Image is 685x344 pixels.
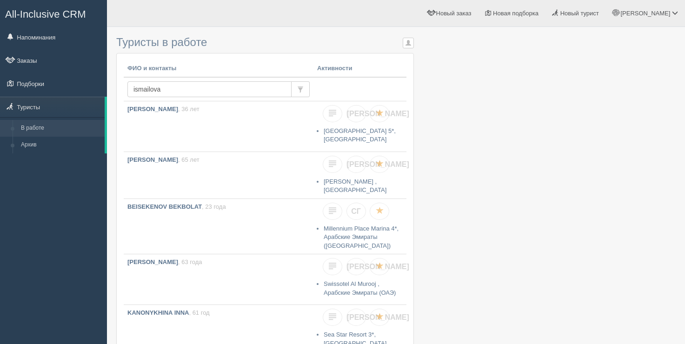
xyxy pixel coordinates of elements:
[17,137,105,153] a: Архив
[324,127,396,143] a: [GEOGRAPHIC_DATA] 5*, [GEOGRAPHIC_DATA]
[347,160,409,168] span: [PERSON_NAME]
[116,36,207,48] span: Туристы в работе
[324,280,396,296] a: Swissotel Al Murooj , Арабские Эмираты (ОАЭ)
[127,203,202,210] b: BEISEKENOV BEKBOLAT
[127,258,178,265] b: [PERSON_NAME]
[347,263,409,271] span: [PERSON_NAME]
[124,101,313,152] a: [PERSON_NAME], 36 лет
[127,81,292,97] input: Поиск по ФИО, паспорту или контактам
[127,309,189,316] b: KANONYKHINA INNA
[347,313,409,321] span: [PERSON_NAME]
[560,10,599,17] span: Новый турист
[127,106,178,112] b: [PERSON_NAME]
[351,207,361,215] span: СГ
[5,8,86,20] span: All-Inclusive CRM
[124,254,313,304] a: [PERSON_NAME], 63 года
[178,258,202,265] span: , 63 года
[178,106,200,112] span: , 36 лет
[346,203,366,220] a: СГ
[324,225,399,249] a: Millennium Place Marina 4*, Арабские Эмираты ([GEOGRAPHIC_DATA])
[436,10,472,17] span: Новый заказ
[17,120,105,137] a: В работе
[0,0,106,26] a: All-Inclusive CRM
[347,110,409,118] span: [PERSON_NAME]
[346,156,366,173] a: [PERSON_NAME]
[346,258,366,275] a: [PERSON_NAME]
[493,10,539,17] span: Новая подборка
[202,203,226,210] span: , 23 года
[346,309,366,326] a: [PERSON_NAME]
[620,10,670,17] span: [PERSON_NAME]
[127,156,178,163] b: [PERSON_NAME]
[124,60,313,77] th: ФИО и контакты
[313,60,406,77] th: Активности
[346,105,366,122] a: [PERSON_NAME]
[189,309,209,316] span: , 61 год
[124,152,313,194] a: [PERSON_NAME], 65 лет
[324,178,386,194] a: [PERSON_NAME] , [GEOGRAPHIC_DATA]
[178,156,200,163] span: , 65 лет
[124,199,313,249] a: BEISEKENOV BEKBOLAT, 23 года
